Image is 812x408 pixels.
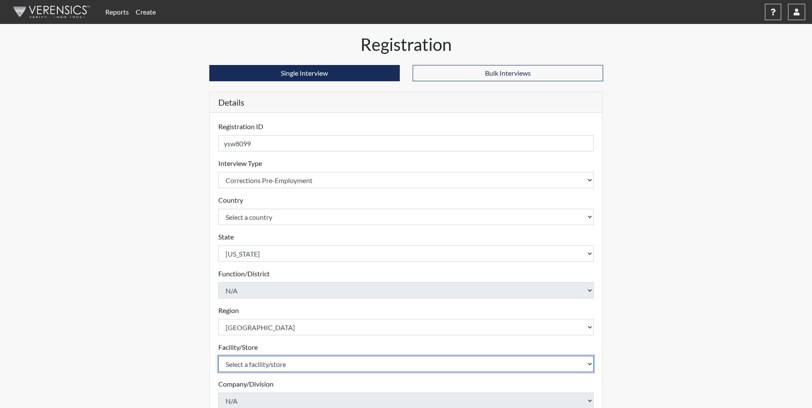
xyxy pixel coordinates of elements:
input: Insert a Registration ID, which needs to be a unique alphanumeric value for each interviewee [218,135,594,151]
label: State [218,232,234,242]
label: Function/District [218,269,270,279]
a: Reports [102,3,132,21]
button: Single Interview [209,65,400,81]
label: Company/Division [218,379,274,389]
label: Facility/Store [218,342,258,352]
label: Region [218,305,239,316]
button: Bulk Interviews [413,65,603,81]
label: Interview Type [218,158,262,169]
a: Create [132,3,159,21]
h5: Details [210,92,603,113]
label: Country [218,195,243,205]
label: Registration ID [218,121,263,132]
h1: Registration [209,34,603,55]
